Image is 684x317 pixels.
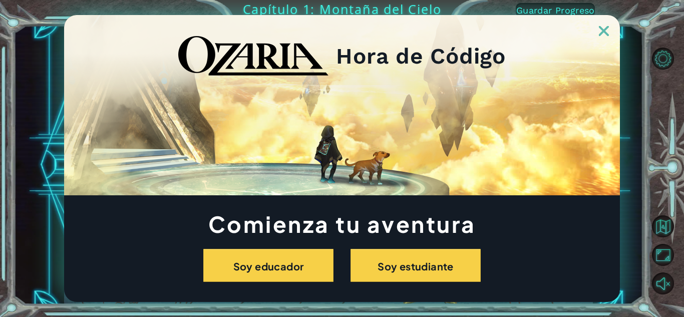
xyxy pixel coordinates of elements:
[178,36,328,76] img: blackOzariaWordmark.png
[233,260,304,272] font: Soy educador
[351,249,481,282] button: Soy estudiante
[378,260,454,272] font: Soy estudiante
[336,43,506,69] font: Hora de Código
[203,249,333,282] button: Soy educador
[599,26,609,36] img: ExitButton_Dusk.png
[208,210,476,238] font: Comienza tu aventura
